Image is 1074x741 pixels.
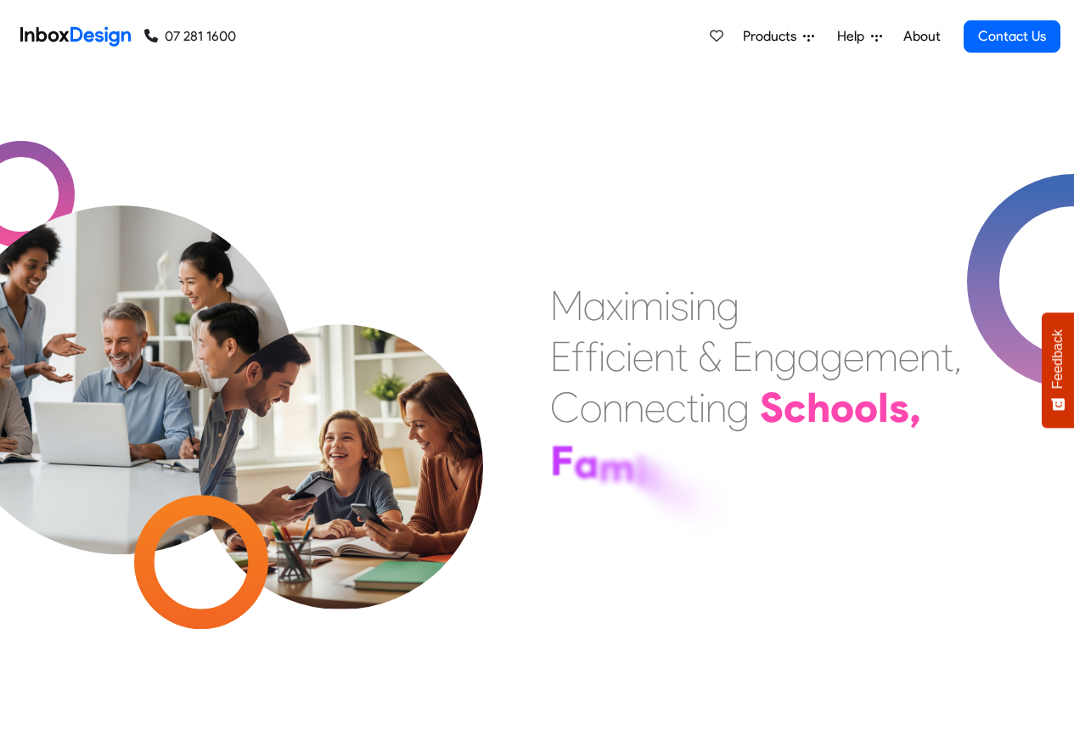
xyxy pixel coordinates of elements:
a: Products [736,20,821,53]
a: Contact Us [964,20,1060,53]
div: m [630,280,664,331]
div: g [774,331,797,382]
div: i [657,459,668,510]
div: t [675,331,688,382]
div: f [585,331,599,382]
div: e [668,467,691,518]
div: s [671,280,689,331]
div: o [854,382,878,433]
div: f [571,331,585,382]
div: g [717,280,739,331]
div: g [727,382,750,433]
div: e [644,382,666,433]
div: E [732,331,753,382]
span: Help [837,26,871,47]
div: F [550,435,574,486]
div: i [689,280,695,331]
a: Help [830,20,889,53]
div: o [580,382,602,433]
div: e [633,331,654,382]
div: c [784,382,807,433]
div: s [889,382,909,433]
div: i [599,331,605,382]
div: t [686,382,699,433]
div: e [843,331,864,382]
div: s [691,476,711,527]
a: About [898,20,945,53]
div: c [666,382,686,433]
button: Feedback - Show survey [1042,312,1074,428]
div: a [583,280,606,331]
div: & [698,331,722,382]
div: a [797,331,820,382]
div: C [550,382,580,433]
div: l [646,452,657,503]
div: Maximising Efficient & Engagement, Connecting Schools, Families, and Students. [550,280,962,535]
div: t [941,331,953,382]
div: i [664,280,671,331]
img: parents_with_child.png [163,254,519,609]
div: , [909,383,921,434]
div: i [699,382,706,433]
div: E [550,331,571,382]
div: i [635,446,646,497]
div: l [878,382,889,433]
div: S [760,382,784,433]
div: n [706,382,727,433]
div: h [807,382,830,433]
a: 07 281 1600 [144,26,236,47]
div: n [654,331,675,382]
div: o [830,382,854,433]
div: n [919,331,941,382]
div: i [623,280,630,331]
span: Products [743,26,803,47]
div: e [898,331,919,382]
span: Feedback [1050,329,1066,389]
div: n [623,382,644,433]
div: m [599,441,635,492]
div: g [820,331,843,382]
div: x [606,280,623,331]
div: M [550,280,583,331]
div: a [574,438,599,489]
div: n [695,280,717,331]
div: n [602,382,623,433]
div: , [953,331,962,382]
div: m [864,331,898,382]
div: c [605,331,626,382]
div: n [753,331,774,382]
div: i [626,331,633,382]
